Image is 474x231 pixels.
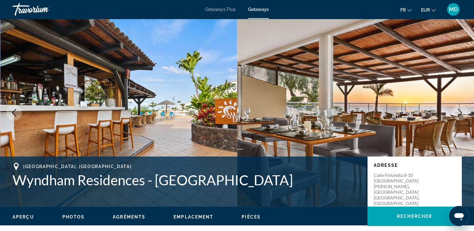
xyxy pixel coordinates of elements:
a: Getaways [248,7,269,12]
button: Agréments [113,214,145,220]
p: Calle Finlandia 8-10 [GEOGRAPHIC_DATA][PERSON_NAME], [GEOGRAPHIC_DATA] [GEOGRAPHIC_DATA], [GEOGRA... [374,172,424,206]
iframe: Bouton de lancement de la fenêtre de messagerie [449,206,469,226]
button: Photos [62,214,85,220]
button: Pièces [242,214,261,220]
span: fr [400,8,406,13]
span: Rechercher [397,214,432,219]
button: Previous image [6,105,22,121]
button: Change currency [421,5,436,14]
a: Getaways Plus [205,7,236,12]
button: Next image [452,105,468,121]
button: Aperçu [13,214,34,220]
button: Rechercher [367,207,461,226]
span: MD [449,6,458,13]
button: User Menu [445,3,461,16]
button: Emplacement [174,214,213,220]
a: Travorium [13,1,75,18]
button: Change language [400,5,412,14]
p: Adresse [374,163,455,168]
span: EUR [421,8,430,13]
h1: Wyndham Residences - [GEOGRAPHIC_DATA] [13,172,361,188]
span: [GEOGRAPHIC_DATA], [GEOGRAPHIC_DATA] [23,164,132,169]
